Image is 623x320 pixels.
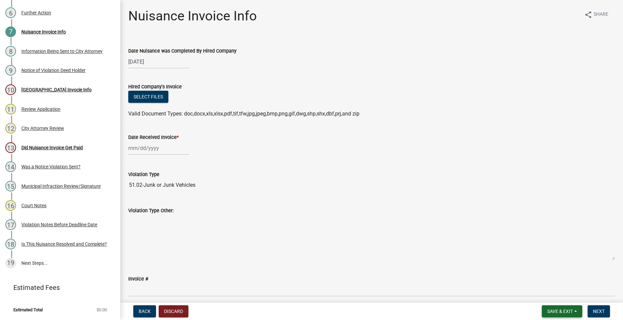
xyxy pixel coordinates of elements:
div: City Attorney Review [21,126,64,131]
i: share [584,11,592,19]
div: Notice of Violation Deed Holder [21,68,86,73]
div: Did Nuisance Invoice Get Paid [21,145,83,150]
div: 8 [5,46,16,57]
div: 12 [5,123,16,134]
button: Discard [159,305,188,317]
div: 17 [5,219,16,230]
div: Nuisance Invoice Info [21,29,66,34]
div: [GEOGRAPHIC_DATA] Invocie Info [21,87,92,92]
label: Invoice # [128,277,148,282]
div: Violation Notes Before Deadline Date [21,222,97,227]
button: shareShare [579,8,614,21]
label: Violation Type Other: [128,209,174,213]
div: 9 [5,65,16,76]
div: Review Application [21,107,60,111]
div: Municipal Infraction Review/Signature [21,184,101,188]
div: 16 [5,200,16,211]
span: Estimated Total [13,308,43,312]
div: 11 [5,104,16,114]
label: Date Nuisance was Completed By Hired Company [128,49,237,54]
span: $0.00 [97,308,107,312]
input: mm/dd/yyyy [128,55,189,69]
button: Next [588,305,610,317]
span: Save & Exit [547,309,573,314]
label: Date Received Invoice [128,135,179,140]
div: Further Action [21,10,51,15]
button: Save & Exit [542,305,582,317]
input: mm/dd/yyyy [128,141,189,155]
div: 7 [5,26,16,37]
div: Information Being Sent to City Attorney [21,49,103,54]
div: 10 [5,84,16,95]
label: Hired Company's Invoice [128,85,182,89]
div: 19 [5,258,16,268]
span: Valid Document Types: doc,docx,xls,xlsx,pdf,tif,tfw,jpg,jpeg,bmp,png,gif,dwg,shp,shx,dbf,prj,and zip [128,110,359,117]
div: 13 [5,142,16,153]
div: Is This Nuisance Resolved and Complete? [21,242,107,246]
h1: Nuisance Invoice Info [128,8,257,24]
div: Court Notes [21,203,46,208]
div: 14 [5,161,16,172]
div: 18 [5,239,16,249]
span: Back [139,309,151,314]
div: 6 [5,7,16,18]
div: Was a Notice Violation Sent? [21,164,81,169]
span: Next [593,309,605,314]
div: 15 [5,181,16,191]
label: Violation Type [128,172,159,177]
button: Select files [128,91,168,103]
span: Share [594,11,608,19]
button: Back [133,305,156,317]
a: Estimated Fees [5,281,110,294]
